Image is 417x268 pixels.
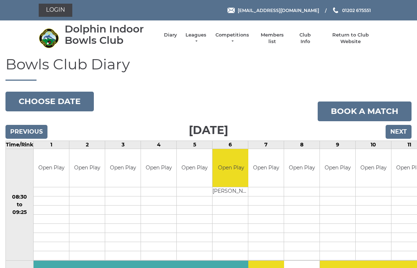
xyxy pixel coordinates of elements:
td: 6 [213,141,248,149]
td: Open Play [284,149,320,187]
img: Phone us [333,7,338,13]
a: Phone us 01202 675551 [332,7,371,14]
td: 2 [69,141,105,149]
td: 9 [320,141,356,149]
a: Diary [164,32,177,38]
a: Login [39,4,72,17]
a: Book a match [318,102,412,121]
td: 3 [105,141,141,149]
td: 4 [141,141,177,149]
div: Dolphin Indoor Bowls Club [65,23,157,46]
td: Open Play [213,149,249,187]
button: Choose date [5,92,94,111]
td: Open Play [177,149,212,187]
td: [PERSON_NAME] [213,187,249,196]
td: 08:30 to 09:25 [6,149,34,261]
h1: Bowls Club Diary [5,56,412,81]
a: Club Info [295,32,316,45]
td: Open Play [356,149,391,187]
td: 7 [248,141,284,149]
td: Open Play [320,149,355,187]
input: Next [386,125,412,139]
td: Open Play [69,149,105,187]
img: Email [227,8,235,13]
td: Open Play [141,149,176,187]
a: Leagues [184,32,207,45]
a: Members list [257,32,287,45]
a: Competitions [215,32,250,45]
img: Dolphin Indoor Bowls Club [39,28,59,48]
td: Open Play [248,149,284,187]
span: 01202 675551 [342,7,371,13]
td: 1 [34,141,69,149]
input: Previous [5,125,47,139]
td: Time/Rink [6,141,34,149]
td: 8 [284,141,320,149]
a: Return to Club Website [323,32,378,45]
td: Open Play [105,149,141,187]
a: Email [EMAIL_ADDRESS][DOMAIN_NAME] [227,7,319,14]
span: [EMAIL_ADDRESS][DOMAIN_NAME] [238,7,319,13]
td: 5 [177,141,213,149]
td: 10 [356,141,391,149]
td: Open Play [34,149,69,187]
